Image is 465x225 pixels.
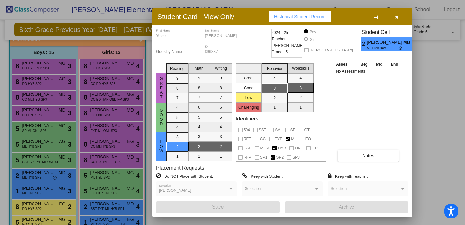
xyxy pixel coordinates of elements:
span: MD [403,39,412,46]
span: 3 [412,40,418,48]
span: [DEMOGRAPHIC_DATA] [310,46,353,54]
span: EO [305,135,311,143]
span: SP1 [260,153,268,161]
span: SP [290,126,296,134]
span: Historical Student Record [274,14,326,19]
span: Good [158,108,164,126]
span: 2 [361,40,367,48]
span: SP3 [292,153,300,161]
span: SP2 [276,153,284,161]
h3: Student Cell [361,29,418,35]
span: SAI [275,126,281,134]
button: Historical Student Record [269,11,331,22]
div: Boy [309,29,316,35]
span: Great [158,77,164,99]
span: EYE [274,135,282,143]
span: IFP [312,144,318,152]
th: Beg [356,61,372,68]
span: Archive [339,204,354,210]
th: Mid [372,61,387,68]
span: Notes [362,153,374,158]
th: Asses [334,61,356,68]
div: Girl [309,37,316,43]
label: = Keep with Student: [242,173,284,179]
span: Teacher: [PERSON_NAME] [272,36,304,49]
span: [PERSON_NAME] [159,188,191,193]
span: HAP [244,144,252,152]
button: Archive [285,201,408,213]
span: RFP [244,153,251,161]
input: Enter ID [205,50,250,54]
input: goes by name [156,50,202,54]
td: No Assessments [334,68,403,75]
button: Save [156,201,280,213]
span: RET [244,135,251,143]
th: End [387,61,402,68]
span: Grade : 5 [272,49,288,55]
label: = Keep with Teacher: [328,173,368,179]
span: 504 [244,126,250,134]
span: MOV [260,144,269,152]
span: ML HYB SP2 [367,46,399,51]
h3: Student Card - View Only [157,12,234,21]
span: Save [212,204,224,210]
span: ML [291,135,297,143]
span: [PERSON_NAME] [367,39,403,46]
span: GT [304,126,310,134]
label: Placement Requests [156,165,204,171]
label: Identifiers [236,116,258,122]
span: Low [158,140,164,153]
span: SST [259,126,266,134]
button: Notes [338,150,399,162]
span: 2024 - 25 [272,29,288,36]
span: ONL [295,144,303,152]
span: CC [260,135,266,143]
label: = Do NOT Place with Student: [156,173,213,179]
span: HYB [278,144,286,152]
